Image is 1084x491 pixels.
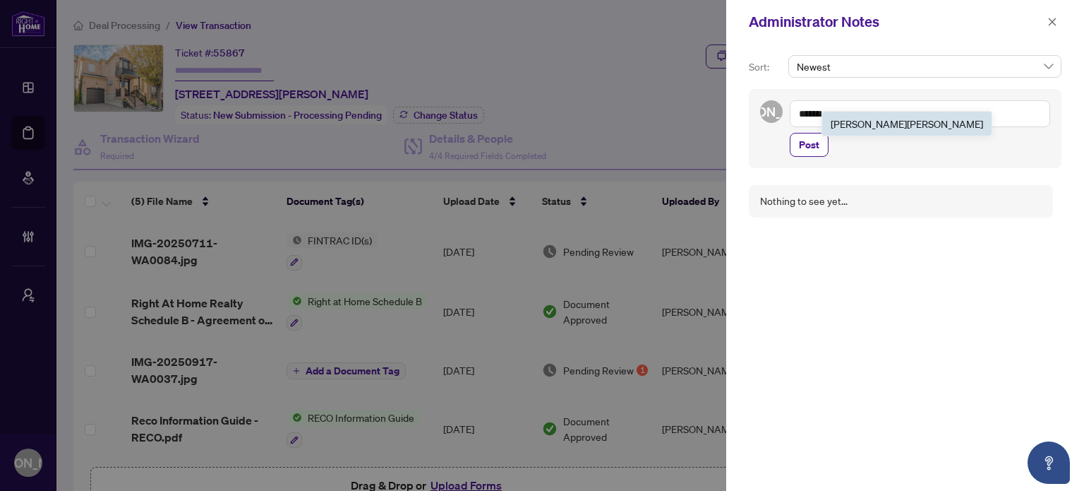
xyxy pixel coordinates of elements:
[797,56,1053,77] span: Newest
[831,117,907,130] b: [PERSON_NAME]
[749,59,783,75] p: Sort:
[722,102,821,122] span: [PERSON_NAME]
[749,11,1043,32] div: Administrator Notes
[790,133,829,157] button: Post
[799,134,819,156] span: Post
[1028,442,1070,484] button: Open asap
[1047,17,1057,27] span: close
[831,117,983,130] span: [PERSON_NAME]
[760,194,848,209] div: Nothing to see yet...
